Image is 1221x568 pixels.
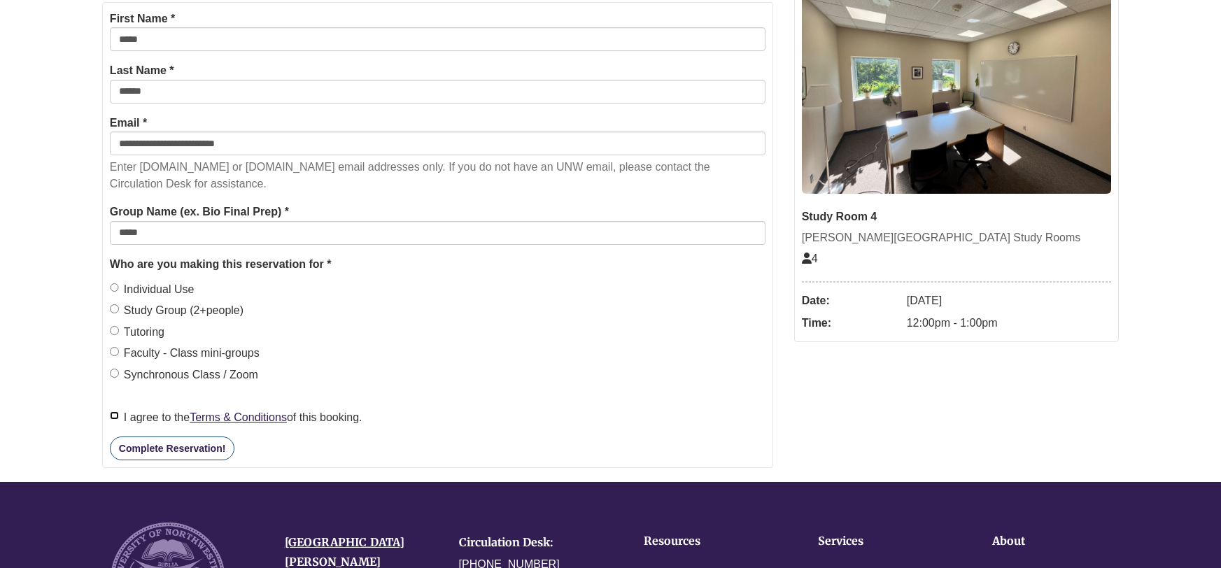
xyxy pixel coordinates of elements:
[818,535,949,548] h4: Services
[110,62,174,80] label: Last Name *
[285,535,404,549] a: [GEOGRAPHIC_DATA]
[110,283,119,292] input: Individual Use
[110,159,765,192] p: Enter [DOMAIN_NAME] or [DOMAIN_NAME] email addresses only. If you do not have an UNW email, pleas...
[110,344,260,362] label: Faculty - Class mini-groups
[992,535,1123,548] h4: About
[110,436,234,460] button: Complete Reservation!
[110,366,258,384] label: Synchronous Class / Zoom
[459,537,612,549] h4: Circulation Desk:
[110,411,119,420] input: I agree to theTerms & Conditionsof this booking.
[110,326,119,335] input: Tutoring
[644,535,775,548] h4: Resources
[110,114,147,132] label: Email *
[110,304,119,313] input: Study Group (2+people)
[110,347,119,356] input: Faculty - Class mini-groups
[110,10,175,28] label: First Name *
[802,290,900,312] dt: Date:
[190,411,287,423] a: Terms & Conditions
[110,281,195,299] label: Individual Use
[802,229,1111,247] div: [PERSON_NAME][GEOGRAPHIC_DATA] Study Rooms
[907,290,1111,312] dd: [DATE]
[110,301,244,320] label: Study Group (2+people)
[802,253,818,264] span: The capacity of this space
[802,312,900,334] dt: Time:
[110,409,362,427] label: I agree to the of this booking.
[802,208,1111,226] div: Study Room 4
[110,203,289,221] label: Group Name (ex. Bio Final Prep) *
[110,323,164,341] label: Tutoring
[110,255,765,274] legend: Who are you making this reservation for *
[907,312,1111,334] dd: 12:00pm - 1:00pm
[110,369,119,378] input: Synchronous Class / Zoom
